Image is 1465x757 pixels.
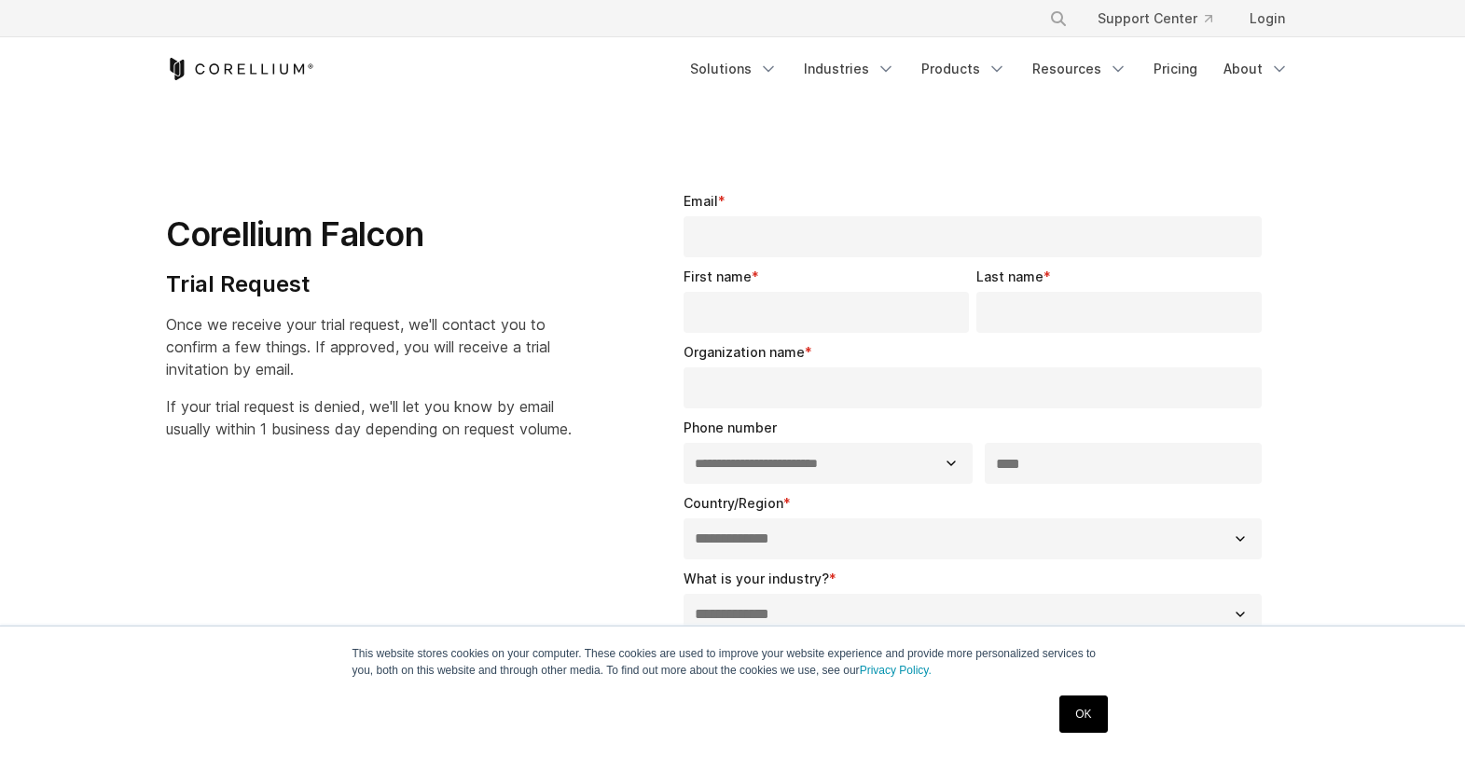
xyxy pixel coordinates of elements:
a: Pricing [1142,52,1209,86]
a: Resources [1021,52,1139,86]
a: Privacy Policy. [860,664,932,677]
span: Once we receive your trial request, we'll contact you to confirm a few things. If approved, you w... [166,315,550,378]
span: Organization name [684,344,805,360]
span: If your trial request is denied, we'll let you know by email usually within 1 business day depend... [166,397,572,438]
a: About [1212,52,1300,86]
span: Phone number [684,420,777,435]
h4: Trial Request [166,270,572,298]
span: First name [684,268,752,284]
a: Corellium Home [166,58,314,80]
span: What is your industry? [684,571,829,586]
a: Industries [793,52,906,86]
button: Search [1042,2,1075,35]
a: Products [910,52,1017,86]
a: Solutions [679,52,789,86]
span: Last name [976,268,1043,284]
div: Navigation Menu [1027,2,1300,35]
a: OK [1059,695,1107,733]
span: Email [684,193,718,209]
a: Support Center [1083,2,1227,35]
a: Login [1235,2,1300,35]
div: Navigation Menu [679,52,1300,86]
h1: Corellium Falcon [166,213,572,255]
p: This website stores cookies on your computer. These cookies are used to improve your website expe... [352,645,1113,679]
span: Country/Region [684,495,783,511]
